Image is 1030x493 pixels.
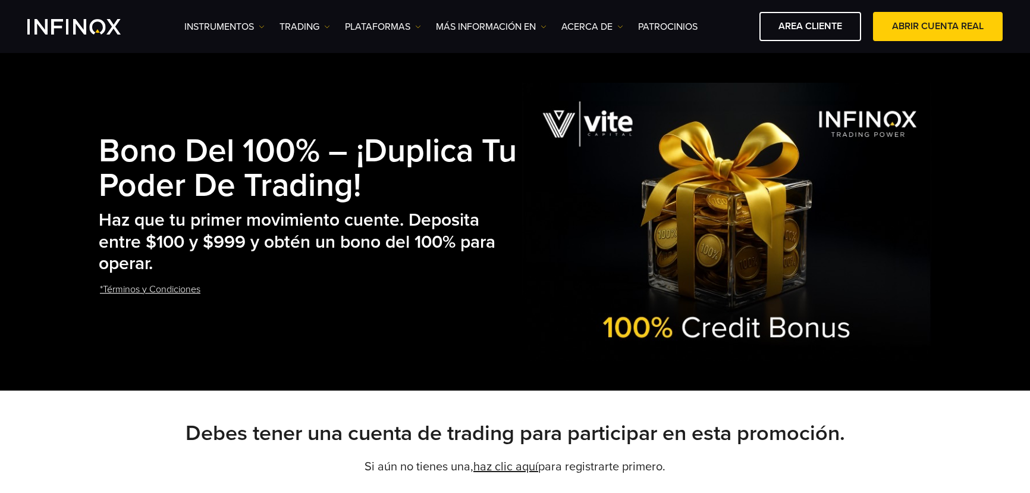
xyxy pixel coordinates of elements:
strong: Bono del 100% – ¡Duplica tu poder de trading! [99,132,517,205]
a: PLATAFORMAS [345,20,421,34]
a: INFINOX Logo [27,19,149,35]
a: *Términos y Condiciones [99,275,202,304]
a: ABRIR CUENTA REAL [873,12,1003,41]
a: Más información en [436,20,547,34]
h2: Haz que tu primer movimiento cuente. Deposita entre $100 y $999 y obtén un bono del 100% para ope... [99,210,522,275]
strong: Debes tener una cuenta de trading para participar en esta promoción. [186,420,845,446]
a: Patrocinios [638,20,698,34]
a: Instrumentos [184,20,265,34]
a: ACERCA DE [561,20,623,34]
a: TRADING [280,20,330,34]
p: Si aún no tienes una, para registrarte primero. [99,458,931,475]
a: haz clic aquí [473,460,538,474]
a: AREA CLIENTE [759,12,861,41]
